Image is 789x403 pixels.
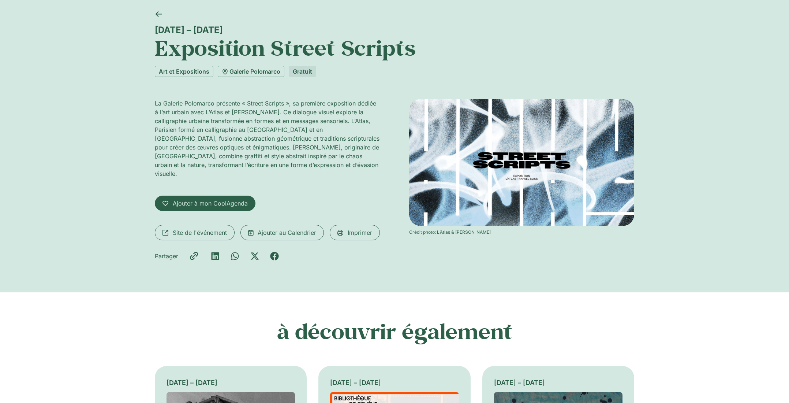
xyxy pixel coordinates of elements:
[155,225,235,240] a: Site de l'événement
[173,228,227,237] span: Site de l'événement
[409,229,634,236] div: Crédit photo: L’Atlas & [PERSON_NAME]
[211,252,220,260] div: Partager sur linkedin
[231,252,239,260] div: Partager sur whatsapp
[218,66,284,77] a: Galerie Polomarco
[155,252,178,260] div: Partager
[270,252,279,260] div: Partager sur facebook
[167,378,295,388] div: [DATE] – [DATE]
[155,196,255,211] a: Ajouter à mon CoolAgenda
[155,25,634,35] div: [DATE] – [DATE]
[155,99,380,178] p: La Galerie Polomarco présente « Street Scripts », sa première exposition dédiée à l’art urbain av...
[155,66,213,77] a: Art et Expositions
[409,99,634,226] img: Coolturalia - Exposition Street Scripts
[250,252,259,260] div: Partager sur x-twitter
[330,225,380,240] a: Imprimer
[240,225,324,240] a: Ajouter au Calendrier
[258,228,316,237] span: Ajouter au Calendrier
[330,378,459,388] div: [DATE] – [DATE]
[155,35,634,60] h1: Exposition Street Scripts
[173,199,248,208] span: Ajouter à mon CoolAgenda
[155,319,634,344] h2: à découvrir également
[348,228,372,237] span: Imprimer
[494,378,622,388] div: [DATE] – [DATE]
[289,66,316,77] div: Gratuit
